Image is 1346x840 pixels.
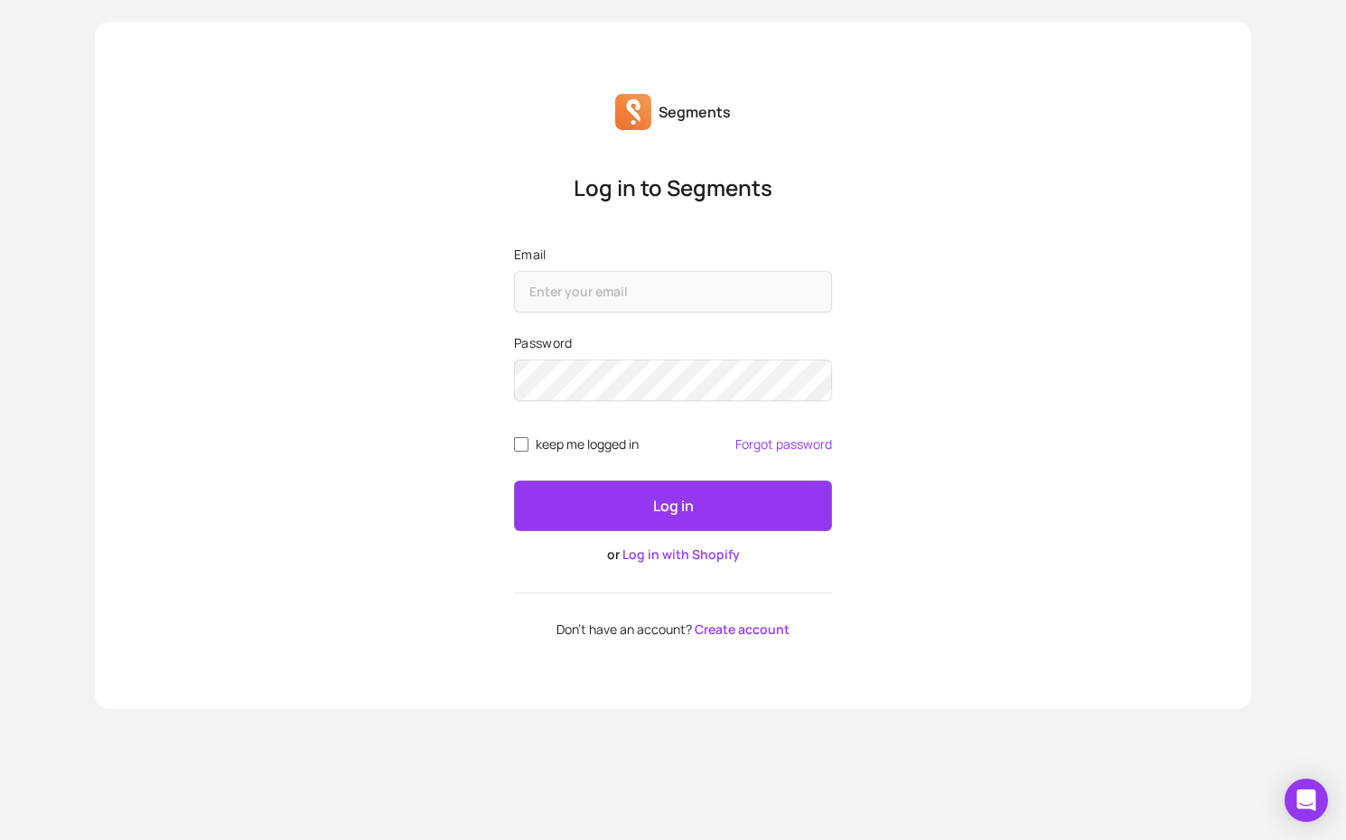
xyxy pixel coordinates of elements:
[514,481,832,531] button: Log in
[514,437,528,452] input: remember me
[514,246,832,264] label: Email
[1285,779,1328,822] div: Open Intercom Messenger
[514,173,832,202] p: Log in to Segments
[536,437,639,452] span: keep me logged in
[622,546,740,563] a: Log in with Shopify
[514,359,832,401] input: Password
[659,101,731,123] p: Segments
[695,621,790,638] a: Create account
[514,546,832,564] p: or
[735,437,832,452] a: Forgot password
[514,622,832,637] p: Don't have an account?
[514,334,832,352] label: Password
[514,271,832,313] input: Email
[653,495,694,517] p: Log in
